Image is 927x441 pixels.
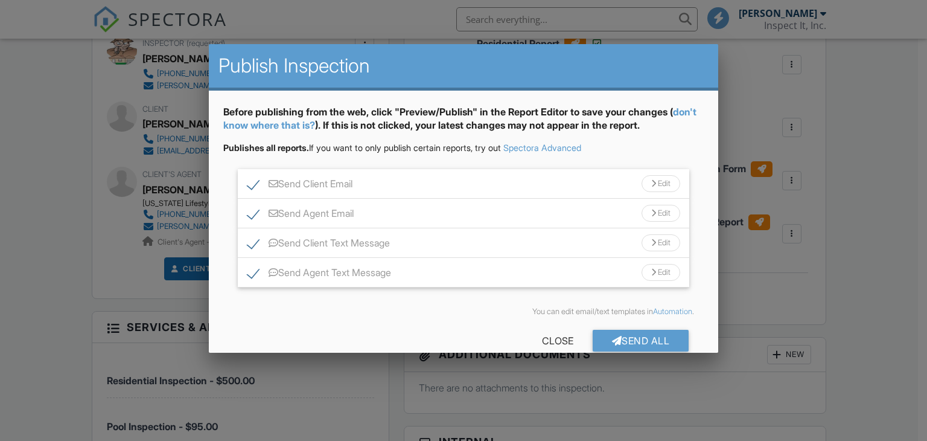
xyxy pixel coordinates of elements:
div: Send All [593,330,689,352]
h2: Publish Inspection [218,54,709,78]
div: Before publishing from the web, click "Preview/Publish" in the Report Editor to save your changes... [223,105,704,142]
a: Spectora Advanced [503,143,581,153]
div: Edit [642,234,680,251]
div: Edit [642,205,680,222]
div: Edit [642,264,680,281]
div: Edit [642,175,680,192]
a: Automation [653,307,692,316]
span: If you want to only publish certain reports, try out [223,143,501,153]
div: Close [523,330,593,352]
div: You can edit email/text templates in . [233,307,695,317]
label: Send Client Email [247,178,352,193]
label: Send Agent Text Message [247,267,391,282]
label: Send Client Text Message [247,237,390,253]
a: don't know where that is? [223,106,696,131]
label: Send Agent Email [247,208,354,223]
strong: Publishes all reports. [223,143,309,153]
